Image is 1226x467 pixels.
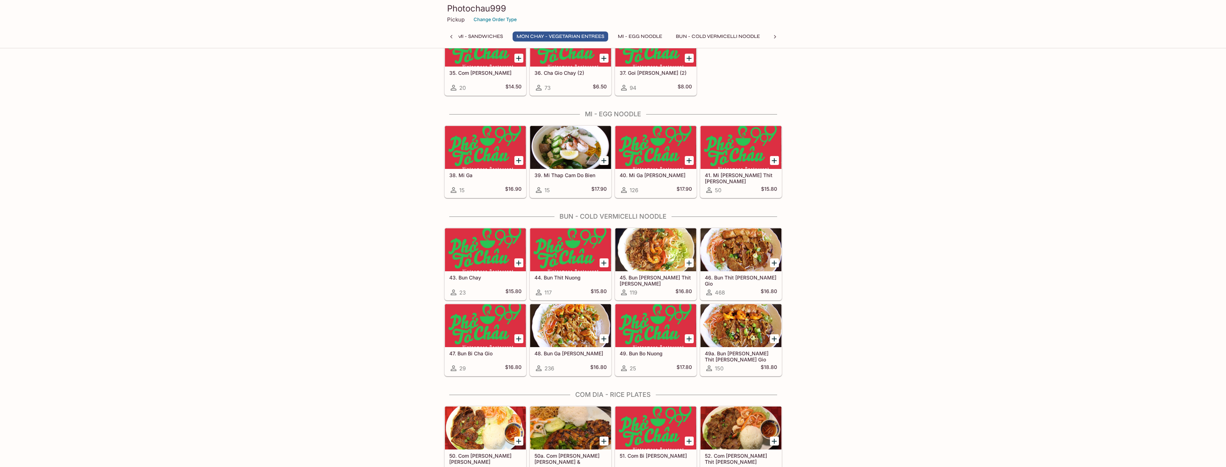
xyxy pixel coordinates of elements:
[593,83,607,92] h5: $6.50
[600,156,609,165] button: Add 39. Mi Thap Cam Do Bien
[544,84,551,91] span: 73
[620,274,692,286] h5: 45. Bun [PERSON_NAME] Thit [PERSON_NAME]
[514,437,523,446] button: Add 50. Com Suon Bo Nuong
[761,288,777,297] h5: $16.80
[449,274,522,281] h5: 43. Bun Chay
[449,350,522,356] h5: 47. Bun Bi Cha Gio
[459,84,466,91] span: 20
[615,126,696,169] div: 40. Mi Ga Hoanh Thanh
[445,24,526,67] div: 35. Com Xao Chay
[705,350,777,362] h5: 49a. Bun [PERSON_NAME] Thit [PERSON_NAME] Gio
[700,126,782,198] a: 41. Mi [PERSON_NAME] Thit [PERSON_NAME]50$15.80
[761,186,777,194] h5: $15.80
[590,364,607,373] h5: $16.80
[591,186,607,194] h5: $17.90
[677,186,692,194] h5: $17.90
[761,364,777,373] h5: $18.80
[530,228,611,300] a: 44. Bun Thit Nuong117$15.80
[445,304,526,376] a: 47. Bun Bi Cha Gio29$16.80
[447,16,465,23] p: Pickup
[770,258,779,267] button: Add 46. Bun Thit Nuong Cha Gio
[505,83,522,92] h5: $14.50
[438,31,507,42] button: Banh Mi - Sandwiches
[505,186,522,194] h5: $16.90
[445,407,526,449] div: 50. Com Suon Bo Nuong
[615,304,696,347] div: 49. Bun Bo Nuong
[770,437,779,446] button: Add 52. Com Tom Thit Nuong
[530,23,611,96] a: 36. Cha Gio Chay (2)73$6.50
[534,172,607,178] h5: 39. Mi Thap Cam Do Bien
[630,365,636,372] span: 25
[615,407,696,449] div: 51. Com Bi Suon Nuong
[615,228,697,300] a: 45. Bun [PERSON_NAME] Thit [PERSON_NAME]119$16.80
[530,126,611,169] div: 39. Mi Thap Cam Do Bien
[447,3,779,14] h3: Photochau999
[505,364,522,373] h5: $16.80
[600,54,609,63] button: Add 36. Cha Gio Chay (2)
[705,274,777,286] h5: 46. Bun Thit [PERSON_NAME] Gio
[449,453,522,464] h5: 50. Com [PERSON_NAME] [PERSON_NAME]
[459,365,466,372] span: 29
[444,391,782,399] h4: Com Dia - Rice Plates
[685,437,694,446] button: Add 51. Com Bi Suon Nuong
[449,172,522,178] h5: 38. Mi Ga
[715,289,725,296] span: 468
[630,187,638,194] span: 126
[600,437,609,446] button: Add 50a. Com Suon Bo Nuong, Tom & Trung Op La
[615,304,697,376] a: 49. Bun Bo Nuong25$17.80
[675,288,692,297] h5: $16.80
[449,70,522,76] h5: 35. Com [PERSON_NAME]
[620,453,692,459] h5: 51. Com Bi [PERSON_NAME]
[770,156,779,165] button: Add 41. Mi Tom Thit Nuong Kho
[630,289,637,296] span: 119
[615,23,697,96] a: 37. Goi [PERSON_NAME] (2)94$8.00
[534,453,607,464] h5: 50a. Com [PERSON_NAME] [PERSON_NAME] & [PERSON_NAME] Op La
[534,350,607,356] h5: 48. Bun Ga [PERSON_NAME]
[445,228,526,271] div: 43. Bun Chay
[444,110,782,118] h4: Mi - Egg Noodle
[530,407,611,449] div: 50a. Com Suon Bo Nuong, Tom & Trung Op La
[715,187,721,194] span: 50
[530,24,611,67] div: 36. Cha Gio Chay (2)
[701,407,781,449] div: 52. Com Tom Thit Nuong
[705,172,777,184] h5: 41. Mi [PERSON_NAME] Thit [PERSON_NAME]
[620,350,692,356] h5: 49. Bun Bo Nuong
[685,258,694,267] button: Add 45. Bun Tom Thit Nuong
[685,156,694,165] button: Add 40. Mi Ga Hoanh Thanh
[444,213,782,220] h4: Bun - Cold Vermicelli Noodle
[678,83,692,92] h5: $8.00
[445,228,526,300] a: 43. Bun Chay23$15.80
[770,334,779,343] button: Add 49a. Bun Tom Thit Nuong Cha Gio
[591,288,607,297] h5: $15.80
[514,54,523,63] button: Add 35. Com Xao Chay
[544,365,554,372] span: 236
[544,187,550,194] span: 15
[685,334,694,343] button: Add 49. Bun Bo Nuong
[544,289,552,296] span: 117
[677,364,692,373] h5: $17.80
[514,334,523,343] button: Add 47. Bun Bi Cha Gio
[445,126,526,169] div: 38. Mi Ga
[700,228,782,300] a: 46. Bun Thit [PERSON_NAME] Gio468$16.80
[701,304,781,347] div: 49a. Bun Tom Thit Nuong Cha Gio
[530,228,611,271] div: 44. Bun Thit Nuong
[513,31,608,42] button: Mon Chay - Vegetarian Entrees
[705,453,777,464] h5: 52. Com [PERSON_NAME] Thit [PERSON_NAME]
[530,126,611,198] a: 39. Mi Thap Cam Do Bien15$17.90
[459,289,466,296] span: 23
[530,304,611,347] div: 48. Bun Ga Tom
[701,126,781,169] div: 41. Mi Tom Thit Nuong Kho
[615,24,696,67] div: 37. Goi Cuon Chay (2)
[514,258,523,267] button: Add 43. Bun Chay
[620,172,692,178] h5: 40. Mi Ga [PERSON_NAME]
[459,187,465,194] span: 15
[614,31,666,42] button: Mi - Egg Noodle
[600,334,609,343] button: Add 48. Bun Ga Tom
[534,274,607,281] h5: 44. Bun Thit Nuong
[620,70,692,76] h5: 37. Goi [PERSON_NAME] (2)
[615,228,696,271] div: 45. Bun Tom Thit Nuong
[445,23,526,96] a: 35. Com [PERSON_NAME]20$14.50
[470,14,520,25] button: Change Order Type
[615,126,697,198] a: 40. Mi Ga [PERSON_NAME]126$17.90
[505,288,522,297] h5: $15.80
